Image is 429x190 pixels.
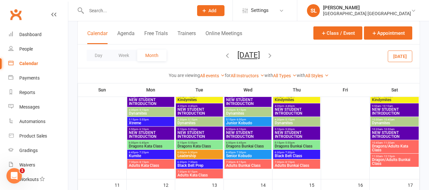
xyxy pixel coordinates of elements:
[138,141,149,144] span: - 6:45pm
[226,131,270,138] span: NEW STUDENT INTRODUCTION
[177,121,222,125] span: Dynamites
[226,98,270,106] span: NEW STUDENT INTRODUCTION
[226,144,270,148] span: Dragons Bunkai Class
[235,128,246,131] span: - 6:10pm
[323,5,411,11] div: [PERSON_NAME]
[8,172,68,187] a: Workouts
[372,158,417,166] span: Dragon/Adults Bunkai Class
[284,105,295,108] span: - 4:40pm
[177,164,222,167] span: Black Belt Prep
[226,121,270,125] span: Junior Kobudo
[177,105,222,108] span: 4:20pm
[274,98,319,102] span: Kindymites
[144,30,168,44] button: Free Trials
[235,118,246,121] span: - 6:00pm
[274,128,319,131] span: 5:10pm
[372,105,417,108] span: 9:50am
[187,105,197,108] span: - 4:40pm
[175,83,224,97] th: Tue
[372,98,417,102] span: Kindymites
[307,4,320,17] div: SL
[313,26,362,40] button: Class / Event
[372,108,417,115] span: NEW STUDENT INTRODUCTION
[19,90,35,95] div: Reports
[19,32,42,37] div: Dashboard
[129,111,173,115] span: Dynamites
[177,173,222,177] span: Adults Kata Class
[235,109,246,111] span: - 5:15pm
[19,46,33,52] div: People
[138,161,149,164] span: - 8:15pm
[284,161,295,164] span: - 8:15pm
[177,151,222,154] span: 6:00pm
[284,151,295,154] span: - 7:30pm
[8,114,68,129] a: Automations
[8,27,68,42] a: Dashboard
[226,141,270,144] span: 6:00pm
[274,121,319,125] span: Dynamites
[235,151,246,154] span: - 7:30pm
[274,144,319,148] span: Dragons Bunkai Class
[19,133,47,138] div: Product Sales
[129,151,173,154] span: 6:45pm
[383,118,395,121] span: - 10:45am
[78,83,127,97] th: Sun
[274,141,319,144] span: 5:15pm
[177,30,196,44] button: Trainers
[187,128,197,131] span: - 5:30pm
[138,151,149,154] span: - 7:25pm
[383,155,395,158] span: - 12:15pm
[284,141,295,144] span: - 5:55pm
[372,155,417,158] span: 11:30am
[84,6,189,15] input: Search...
[226,161,270,164] span: 7:30pm
[177,128,222,131] span: 5:10pm
[274,164,319,167] span: Adults Bunkai Class
[19,162,35,167] div: Waivers
[129,131,173,138] span: NEW STUDENT INTRODUCTION
[235,141,246,144] span: - 6:45pm
[226,154,270,158] span: Senior Kobudo
[20,168,25,173] span: 1
[177,98,222,102] span: Kindymites
[169,73,200,78] strong: You are viewing
[137,50,167,61] button: Month
[187,141,197,144] span: - 5:55pm
[372,128,417,131] span: 10:35am
[110,50,137,61] button: Week
[8,129,68,143] a: Product Sales
[272,83,321,97] th: Thu
[226,128,270,131] span: 5:50pm
[251,3,269,18] span: Settings
[8,158,68,172] a: Waivers
[226,151,270,154] span: 6:45pm
[8,71,68,85] a: Payments
[370,83,420,97] th: Sat
[235,161,246,164] span: - 8:15pm
[212,179,224,190] div: 13
[87,30,108,44] button: Calendar
[129,118,173,121] span: 5:15pm
[8,56,68,71] a: Calendar
[274,131,319,138] span: NEW STUDENT INTRODUCTION
[372,144,417,152] span: Dragons/Adults Kata Class
[138,109,149,111] span: - 5:15pm
[408,179,419,190] div: 17
[19,148,38,153] div: Gradings
[284,128,295,131] span: - 5:30pm
[381,105,393,108] span: - 10:10am
[323,11,411,16] div: [GEOGRAPHIC_DATA] [GEOGRAPHIC_DATA]
[297,73,305,78] strong: with
[177,131,222,138] span: NEW STUDENT INTRODUCTION
[274,154,319,158] span: Black Belt Class
[372,141,417,144] span: 10:45am
[205,30,242,44] button: Online Meetings
[274,151,319,154] span: 6:30pm
[208,8,216,13] span: Add
[129,161,173,164] span: 7:30pm
[19,104,40,109] div: Messages
[19,177,39,182] div: Workouts
[19,119,45,124] div: Automations
[226,111,270,115] span: Dynamites
[8,42,68,56] a: People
